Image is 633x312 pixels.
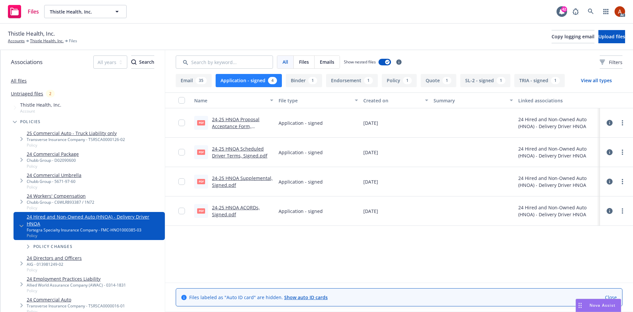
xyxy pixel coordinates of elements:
[189,294,328,301] span: Files labeled as "Auto ID card" are hidden.
[552,30,594,43] button: Copy logging email
[320,58,334,65] span: Emails
[518,204,597,218] div: 24 Hired and Non-Owned Auto (HNOA) - Delivery Driver HNOA
[27,142,125,148] span: Policy
[178,178,185,185] input: Toggle Row Selected
[286,74,322,87] button: Binder
[284,294,328,300] a: Show auto ID cards
[8,29,55,38] span: Thistle Health, Inc.
[27,213,162,227] a: 24 Hired and Non-Owned Auto (HNOA) - Delivery Driver HNOA
[460,74,510,87] button: SL-2 - signed
[27,275,126,282] a: 24 Employment Practices Liability
[518,145,597,159] div: 24 Hired and Non-Owned Auto (HNOA) - Delivery Driver HNOA
[27,267,82,273] span: Policy
[20,108,61,114] span: Account
[618,178,626,186] a: more
[20,120,41,124] span: Policies
[131,55,154,69] button: SearchSearch
[516,92,600,108] button: Linked associations
[27,288,126,294] span: Policy
[598,30,625,43] button: Upload files
[27,296,125,303] a: 24 Commercial Auto
[50,8,107,15] span: Thistle Health, Inc.
[46,90,55,97] div: 2
[44,5,127,18] button: Thistle Health, Inc.
[194,97,266,104] div: Name
[131,59,136,65] svg: Search
[605,294,617,301] a: Close
[30,38,64,44] a: Thistle Health, Inc.
[382,74,417,87] button: Policy
[576,299,621,312] button: Nova Assist
[27,205,94,211] span: Policy
[178,97,185,104] input: Select all
[8,38,25,44] a: Accounts
[363,97,421,104] div: Created on
[598,33,625,40] span: Upload files
[212,116,259,136] a: 24-25 HNOA Proposal Acceptance Form, Signed.pdf
[27,282,126,288] div: Allied World Assurance Company (AWAC) - 0314-1831
[20,101,61,108] span: Thistle Health, Inc.
[599,5,613,18] a: Switch app
[299,58,309,65] span: Files
[11,78,27,84] a: All files
[279,208,323,215] span: Application - signed
[212,146,267,159] a: 24-25 HNOA Scheduled Driver Terms, Signed.pdf
[5,2,42,21] a: Files
[33,245,73,249] span: Policy changes
[363,120,378,126] span: [DATE]
[431,92,515,108] button: Summary
[192,92,276,108] button: Name
[363,178,378,185] span: [DATE]
[518,116,597,130] div: 24 Hired and Non-Owned Auto (HNOA) - Delivery Driver HNOA
[27,157,79,163] div: Chubb Group - D02090600
[216,74,282,87] button: Application - signed
[497,77,505,84] div: 1
[615,6,625,17] img: photo
[176,74,212,87] button: Email
[28,9,39,14] span: Files
[27,137,125,142] div: Transverse Insurance Company - TSRSCA0000126-02
[561,6,567,12] div: 42
[27,151,79,157] a: 24 Commercial Package
[618,148,626,156] a: more
[326,74,378,87] button: Endorsement
[27,261,82,267] div: AIG - 013981249-02
[551,77,560,84] div: 1
[283,58,288,65] span: All
[178,120,185,126] input: Toggle Row Selected
[196,77,207,84] div: 35
[279,149,323,156] span: Application - signed
[600,59,622,66] span: Filters
[403,77,412,84] div: 1
[434,97,505,104] div: Summary
[11,90,43,97] a: Untriaged files
[178,149,185,156] input: Toggle Row Selected
[178,208,185,214] input: Toggle Row Selected
[27,192,94,199] a: 24 Workers' Compensation
[576,299,584,312] div: Drag to move
[569,5,582,18] a: Report a Bug
[197,150,205,155] span: pdf
[27,179,81,184] div: Chubb Group - 5671-97-60
[442,77,451,84] div: 1
[600,55,622,69] button: Filters
[27,233,162,238] span: Policy
[27,130,125,137] a: 25 Commercial Auto - Truck Liability only
[552,33,594,40] span: Copy logging email
[176,55,273,69] input: Search by keyword...
[279,97,350,104] div: File type
[589,302,616,308] span: Nova Assist
[279,178,323,185] span: Application - signed
[363,208,378,215] span: [DATE]
[27,255,82,261] a: 24 Directors and Officers
[212,175,273,188] a: 24-25 HNOA Supplemental, Signed.pdf
[584,5,597,18] a: Search
[518,175,597,189] div: 24 Hired and Non-Owned Auto (HNOA) - Delivery Driver HNOA
[279,120,323,126] span: Application - signed
[69,38,77,44] span: Files
[27,184,81,190] span: Policy
[344,59,376,65] span: Show nested files
[27,227,162,233] div: Fortegra Specialty Insurance Company - FMC-HNO1000385-03
[268,77,277,84] div: 4
[131,56,154,68] div: Search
